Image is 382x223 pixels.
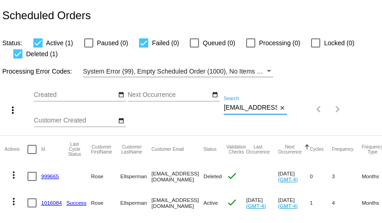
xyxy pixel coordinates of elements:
mat-icon: date_range [212,91,218,99]
button: Change sorting for NextOccurrenceUtc [278,144,302,154]
a: 999665 [41,173,59,179]
mat-header-cell: Actions [5,136,27,163]
span: Active [204,200,218,206]
button: Change sorting for Id [41,147,45,152]
button: Change sorting for CustomerFirstName [91,144,112,154]
button: Change sorting for CustomerEmail [151,147,184,152]
span: Queued (0) [203,37,235,48]
span: Deleted (1) [26,48,58,59]
mat-cell: 3 [332,163,361,190]
button: Change sorting for Frequency [332,147,353,152]
mat-select: Filter by Processing Error Codes [83,66,273,77]
mat-cell: Ellsperman [120,163,151,190]
mat-icon: date_range [118,117,124,125]
mat-icon: close [279,105,285,112]
span: Deleted [204,173,222,179]
span: Failed (0) [152,37,179,48]
mat-cell: Rose [91,163,120,190]
mat-icon: more_vert [7,105,18,116]
mat-cell: [DATE] [246,190,278,216]
input: Created [34,91,116,99]
button: Change sorting for LastProcessingCycleId [66,142,83,157]
mat-cell: [EMAIL_ADDRESS][DOMAIN_NAME] [151,190,204,216]
button: Change sorting for Status [204,147,216,152]
mat-cell: Ellsperman [120,190,151,216]
span: Active (1) [46,37,73,48]
button: Previous page [310,100,328,118]
a: (GMT-4) [278,176,298,182]
span: Locked (0) [324,37,354,48]
button: Clear [277,103,287,113]
a: Success [66,200,86,206]
mat-icon: date_range [118,91,124,99]
button: Change sorting for CustomerLastName [120,144,143,154]
mat-cell: 4 [332,190,361,216]
mat-cell: 1 [310,190,332,216]
button: Change sorting for Cycles [310,147,323,152]
a: (GMT-4) [246,203,266,209]
mat-cell: [DATE] [278,163,310,190]
mat-icon: check [226,170,237,181]
mat-cell: [EMAIL_ADDRESS][DOMAIN_NAME] [151,163,204,190]
span: Status: [2,39,22,47]
mat-header-cell: Validation Checks [226,136,246,163]
h2: Scheduled Orders [2,9,91,22]
mat-icon: more_vert [8,196,19,207]
a: 1016084 [41,200,62,206]
mat-icon: more_vert [8,170,19,181]
mat-cell: [DATE] [278,190,310,216]
input: Next Occurrence [128,91,210,99]
button: Next page [328,100,347,118]
mat-cell: 0 [310,163,332,190]
input: Search [224,104,277,111]
span: Paused (0) [97,37,128,48]
mat-icon: check [226,197,237,208]
mat-cell: Rose [91,190,120,216]
button: Change sorting for LastOccurrenceUtc [246,144,270,154]
span: Processing Error Codes: [2,68,72,75]
input: Customer Created [34,117,116,124]
span: Processing (0) [259,37,300,48]
a: (GMT-4) [278,203,298,209]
